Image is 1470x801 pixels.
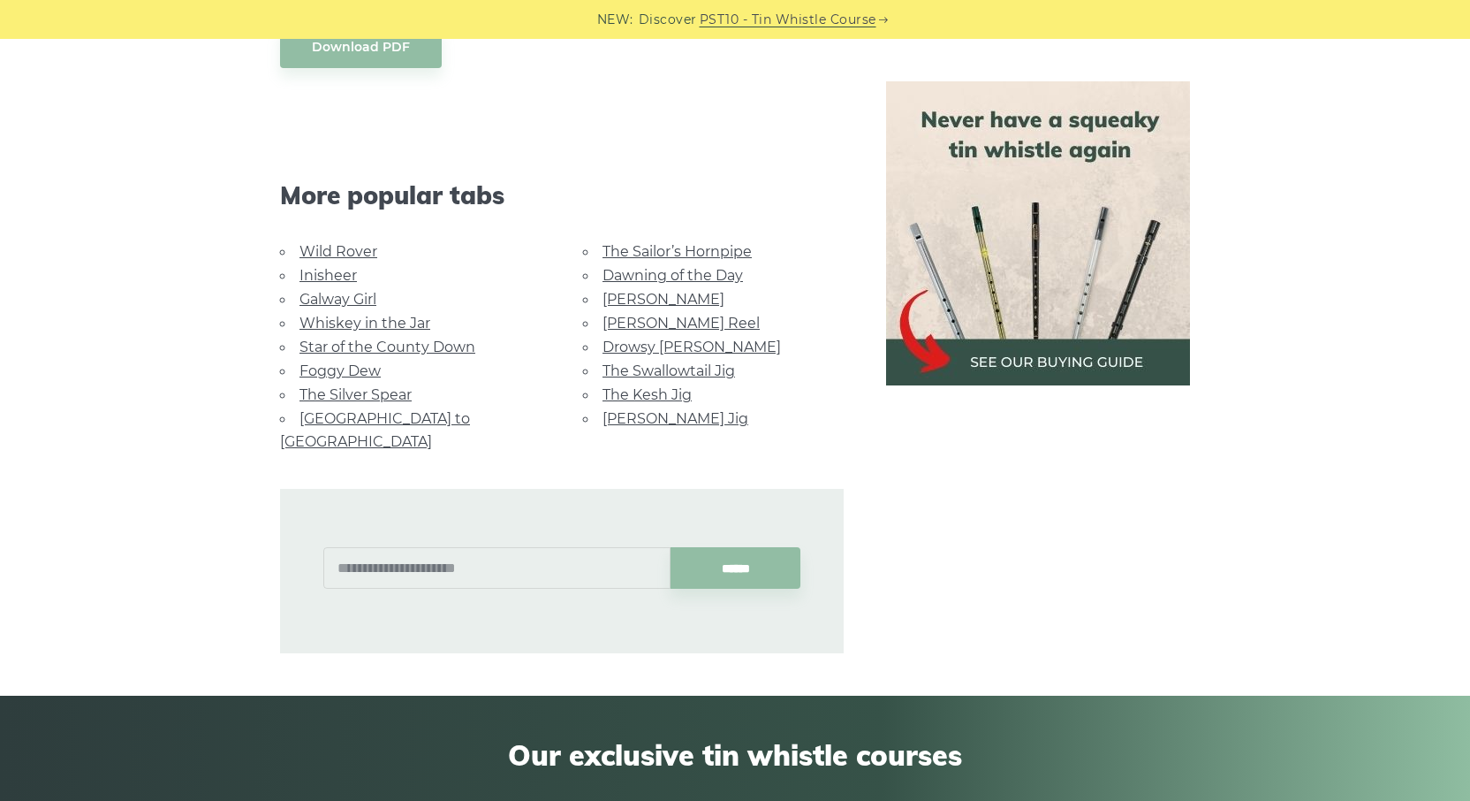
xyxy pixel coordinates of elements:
span: Our exclusive tin whistle courses [237,738,1233,772]
a: The Kesh Jig [602,386,692,403]
a: Drowsy [PERSON_NAME] [602,339,781,355]
a: The Sailor’s Hornpipe [602,243,752,260]
img: tin whistle buying guide [886,81,1190,385]
a: The Silver Spear [299,386,412,403]
a: [PERSON_NAME] Reel [602,315,760,332]
a: Galway Girl [299,291,376,308]
a: Whiskey in the Jar [299,315,430,332]
a: [PERSON_NAME] [602,291,724,308]
a: Download PDF [280,27,442,68]
span: Discover [639,10,697,30]
a: [PERSON_NAME] Jig [602,410,748,427]
a: Star of the County Down [299,339,475,355]
a: PST10 - Tin Whistle Course [700,10,876,30]
span: NEW: [597,10,633,30]
a: The Swallowtail Jig [602,362,735,379]
a: Dawning of the Day [602,267,743,284]
a: Wild Rover [299,243,377,260]
a: [GEOGRAPHIC_DATA] to [GEOGRAPHIC_DATA] [280,410,470,450]
a: Inisheer [299,267,357,284]
span: More popular tabs [280,180,844,210]
a: Foggy Dew [299,362,381,379]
